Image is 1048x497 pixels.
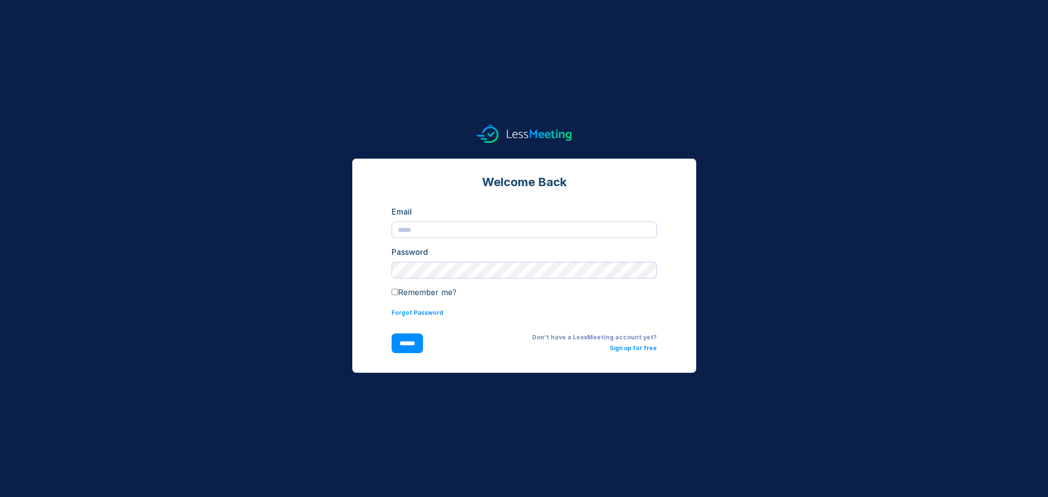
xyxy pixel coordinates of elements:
[392,289,398,295] input: Remember me?
[392,287,456,297] label: Remember me?
[477,125,572,143] img: logo.svg
[392,206,657,218] div: Email
[392,246,657,258] div: Password
[439,333,657,341] div: Don't have a LessMeeting account yet?
[610,344,657,352] a: Sign up for free
[392,174,657,190] div: Welcome Back
[392,309,443,316] a: Forgot Password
